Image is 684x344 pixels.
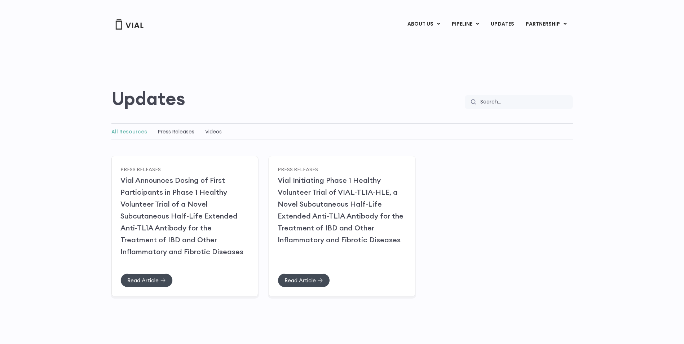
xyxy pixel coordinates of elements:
[111,128,147,135] a: All Resources
[520,18,573,30] a: PARTNERSHIPMenu Toggle
[278,166,318,172] a: Press Releases
[158,128,194,135] a: Press Releases
[284,278,316,283] span: Read Article
[120,166,161,172] a: Press Releases
[485,18,520,30] a: UPDATES
[278,273,330,287] a: Read Article
[127,278,159,283] span: Read Article
[446,18,485,30] a: PIPELINEMenu Toggle
[115,19,144,30] img: Vial Logo
[278,176,403,244] a: Vial Initiating Phase 1 Healthy Volunteer Trial of VIAL-TL1A-HLE, a Novel Subcutaneous Half-Life ...
[402,18,446,30] a: ABOUT USMenu Toggle
[120,176,243,256] a: Vial Announces Dosing of First Participants in Phase 1 Healthy Volunteer Trial of a Novel Subcuta...
[476,95,573,109] input: Search...
[205,128,222,135] a: Videos
[120,273,173,287] a: Read Article
[111,88,185,109] h2: Updates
